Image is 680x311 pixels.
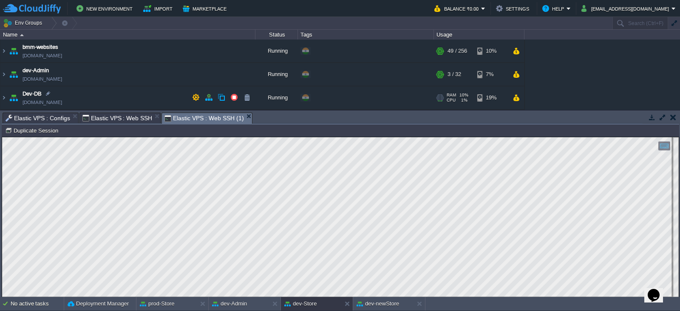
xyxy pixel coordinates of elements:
[143,3,175,14] button: Import
[255,86,298,109] div: Running
[1,30,255,40] div: Name
[0,40,7,62] img: AMDAwAAAACH5BAEAAAAALAAAAAABAAEAAAICRAEAOw==
[434,3,481,14] button: Balance ₹0.00
[23,90,42,98] a: Dev-DB
[644,277,671,303] iframe: chat widget
[0,63,7,86] img: AMDAwAAAACH5BAEAAAAALAAAAAABAAEAAAICRAEAOw==
[3,17,45,29] button: Env Groups
[0,86,7,109] img: AMDAwAAAACH5BAEAAAAALAAAAAABAAEAAAICRAEAOw==
[8,86,20,109] img: AMDAwAAAACH5BAEAAAAALAAAAAABAAEAAAICRAEAOw==
[357,300,399,308] button: dev-newStore
[447,98,456,103] span: CPU
[477,63,505,86] div: 7%
[212,300,247,308] button: dev-Admin
[298,30,433,40] div: Tags
[68,300,129,308] button: Deployment Manager
[448,40,467,62] div: 49 / 256
[5,127,61,134] button: Duplicate Session
[23,43,58,51] a: bmm-websites
[447,93,456,98] span: RAM
[20,34,24,36] img: AMDAwAAAACH5BAEAAAAALAAAAAABAAEAAAICRAEAOw==
[140,300,174,308] button: prod-Store
[76,3,135,14] button: New Environment
[8,40,20,62] img: AMDAwAAAACH5BAEAAAAALAAAAAABAAEAAAICRAEAOw==
[183,3,229,14] button: Marketplace
[11,297,64,311] div: No active tasks
[23,98,62,107] span: [DOMAIN_NAME]
[23,66,49,75] a: dev-Admin
[6,113,70,123] span: Elastic VPS : Configs
[164,113,244,124] span: Elastic VPS : Web SSH (1)
[542,3,567,14] button: Help
[477,86,505,109] div: 19%
[3,3,61,14] img: CloudJiffy
[8,63,20,86] img: AMDAwAAAACH5BAEAAAAALAAAAAABAAEAAAICRAEAOw==
[255,40,298,62] div: Running
[448,63,461,86] div: 3 / 32
[284,300,317,308] button: dev-Store
[496,3,532,14] button: Settings
[459,98,467,103] span: 1%
[477,40,505,62] div: 10%
[23,51,62,60] span: [DOMAIN_NAME]
[434,30,524,40] div: Usage
[82,113,153,123] span: Elastic VPS : Web SSH
[23,75,62,83] span: [DOMAIN_NAME]
[255,63,298,86] div: Running
[581,3,671,14] button: [EMAIL_ADDRESS][DOMAIN_NAME]
[459,93,468,98] span: 10%
[256,30,297,40] div: Status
